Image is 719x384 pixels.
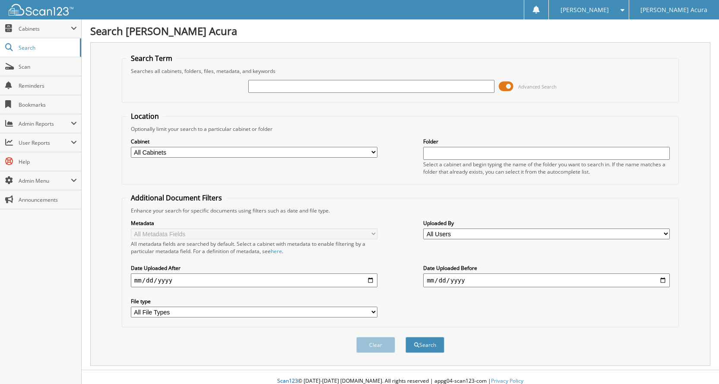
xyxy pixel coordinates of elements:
label: Folder [423,138,670,145]
span: Advanced Search [518,83,557,90]
input: end [423,273,670,287]
div: Optionally limit your search to a particular cabinet or folder [127,125,674,133]
h1: Search [PERSON_NAME] Acura [90,24,710,38]
span: [PERSON_NAME] Acura [640,7,707,13]
span: Admin Reports [19,120,71,127]
input: start [131,273,377,287]
span: User Reports [19,139,71,146]
div: Enhance your search for specific documents using filters such as date and file type. [127,207,674,214]
span: Admin Menu [19,177,71,184]
span: Search [19,44,76,51]
label: Cabinet [131,138,377,145]
span: Cabinets [19,25,71,32]
legend: Location [127,111,163,121]
button: Search [405,337,444,353]
span: Announcements [19,196,77,203]
button: Clear [356,337,395,353]
label: Date Uploaded After [131,264,377,272]
img: scan123-logo-white.svg [9,4,73,16]
legend: Search Term [127,54,177,63]
div: All metadata fields are searched by default. Select a cabinet with metadata to enable filtering b... [131,240,377,255]
label: Metadata [131,219,377,227]
legend: Additional Document Filters [127,193,226,203]
label: Date Uploaded Before [423,264,670,272]
span: Help [19,158,77,165]
span: Reminders [19,82,77,89]
span: [PERSON_NAME] [561,7,609,13]
div: Searches all cabinets, folders, files, metadata, and keywords [127,67,674,75]
span: Scan [19,63,77,70]
div: Select a cabinet and begin typing the name of the folder you want to search in. If the name match... [423,161,670,175]
a: here [271,248,282,255]
label: File type [131,298,377,305]
label: Uploaded By [423,219,670,227]
span: Bookmarks [19,101,77,108]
